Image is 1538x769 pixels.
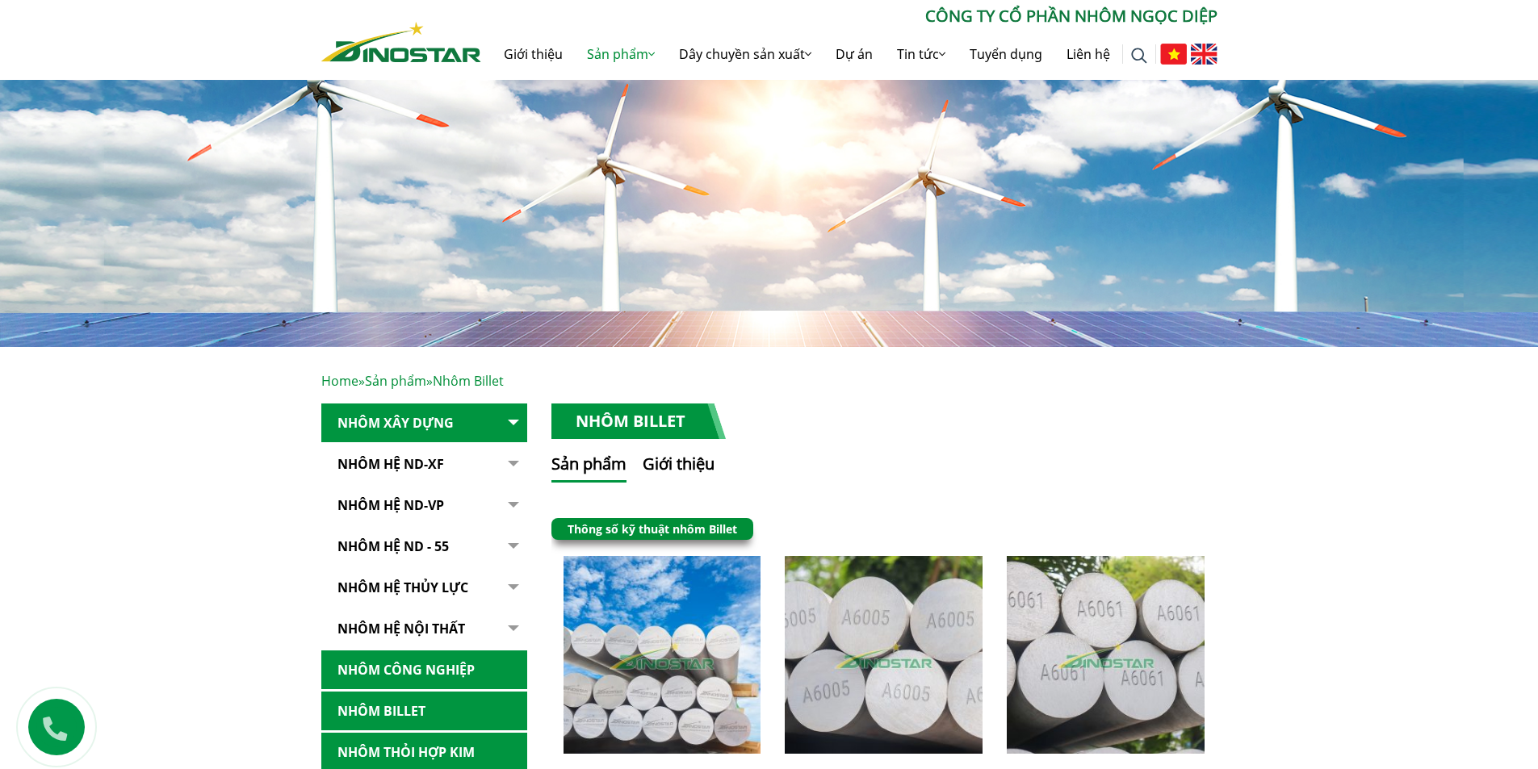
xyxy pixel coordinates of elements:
[885,28,958,80] a: Tin tức
[823,28,885,80] a: Dự án
[958,28,1054,80] a: Tuyển dụng
[433,372,504,390] span: Nhôm Billet
[321,486,527,525] a: Nhôm Hệ ND-VP
[785,556,983,754] img: Billet A6005A
[1131,48,1147,64] img: search
[492,28,575,80] a: Giới thiệu
[321,650,527,690] a: Nhôm Công nghiệp
[321,568,527,608] a: Nhôm hệ thủy lực
[575,28,667,80] a: Sản phẩm
[481,4,1217,28] p: CÔNG TY CỔ PHẦN NHÔM NGỌC DIỆP
[643,452,715,483] button: Giới thiệu
[321,372,504,390] span: » »
[321,692,527,731] a: Nhôm Billet
[321,445,527,484] a: Nhôm Hệ ND-XF
[551,403,726,439] h1: Nhôm Billet
[321,609,527,649] a: Nhôm hệ nội thất
[1160,44,1187,65] img: Tiếng Việt
[321,403,527,443] a: Nhôm Xây dựng
[321,527,527,566] a: NHÔM HỆ ND - 55
[564,556,761,754] img: Billet Series 7000
[1007,556,1205,754] img: Billet A6061
[321,372,358,390] a: Home
[568,521,737,537] a: Thông số kỹ thuật nhôm Billet
[1191,44,1217,65] img: English
[321,22,481,62] img: Nhôm Dinostar
[667,28,823,80] a: Dây chuyền sản xuất
[365,372,426,390] a: Sản phẩm
[1054,28,1122,80] a: Liên hệ
[551,452,627,483] button: Sản phẩm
